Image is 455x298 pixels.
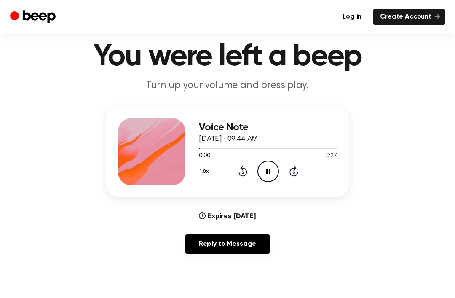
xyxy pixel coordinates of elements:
[199,152,210,161] span: 0:00
[199,211,256,221] div: Expires [DATE]
[66,79,389,93] p: Turn up your volume and press play.
[12,42,443,72] h1: You were left a beep
[326,152,337,161] span: 0:27
[336,9,368,25] a: Log in
[373,9,445,25] a: Create Account
[10,9,58,25] a: Beep
[185,234,270,254] a: Reply to Message
[199,164,212,179] button: 1.0x
[199,122,337,133] h3: Voice Note
[199,135,258,143] span: [DATE] · 09:44 AM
